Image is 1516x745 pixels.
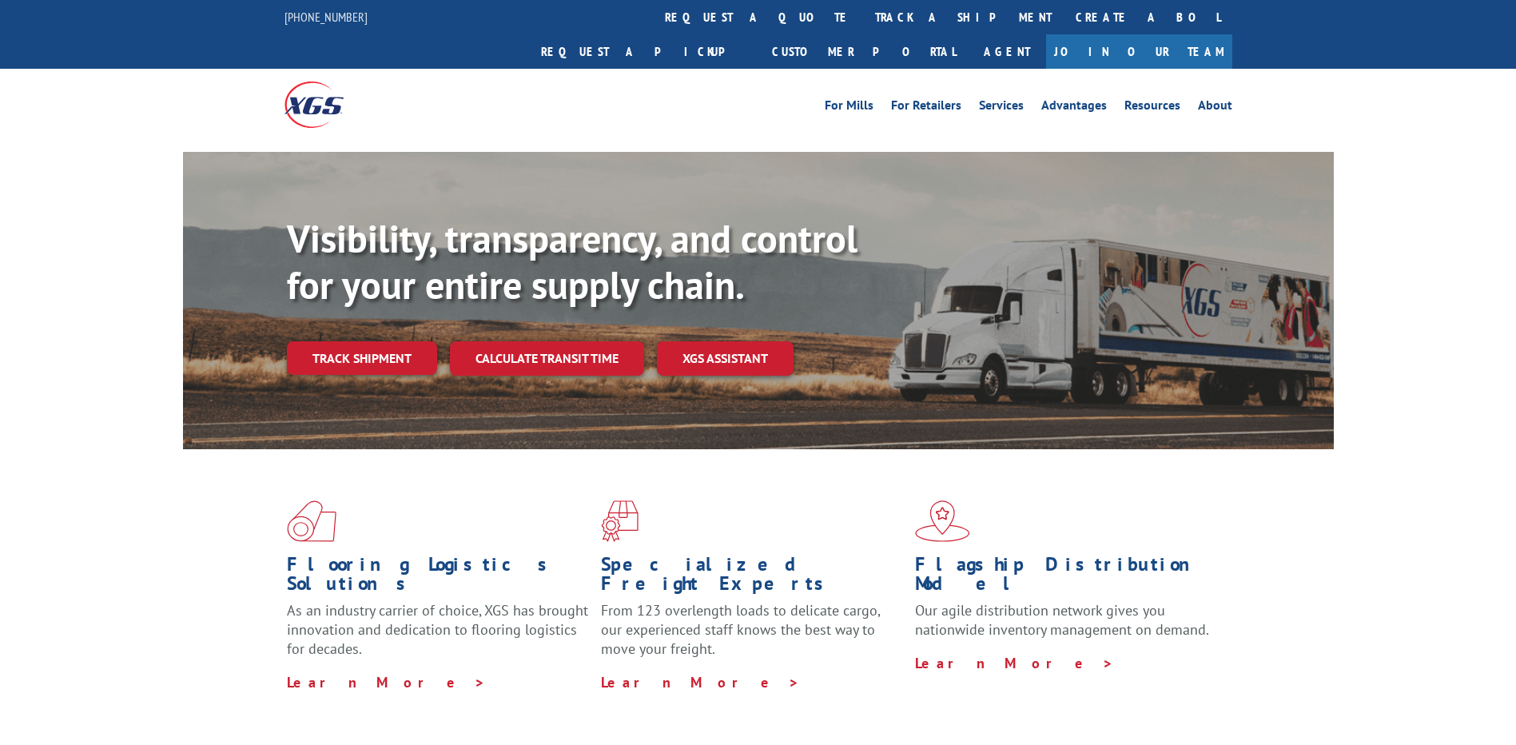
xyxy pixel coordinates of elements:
p: From 123 overlength loads to delicate cargo, our experienced staff knows the best way to move you... [601,601,903,672]
a: Customer Portal [760,34,968,69]
a: Advantages [1041,99,1107,117]
a: XGS ASSISTANT [657,341,794,376]
img: xgs-icon-focused-on-flooring-red [601,500,639,542]
img: xgs-icon-flagship-distribution-model-red [915,500,970,542]
b: Visibility, transparency, and control for your entire supply chain. [287,213,857,309]
a: Request a pickup [529,34,760,69]
h1: Flooring Logistics Solutions [287,555,589,601]
a: Learn More > [601,673,800,691]
a: About [1198,99,1232,117]
h1: Specialized Freight Experts [601,555,903,601]
img: xgs-icon-total-supply-chain-intelligence-red [287,500,336,542]
h1: Flagship Distribution Model [915,555,1217,601]
a: For Retailers [891,99,961,117]
a: Calculate transit time [450,341,644,376]
span: As an industry carrier of choice, XGS has brought innovation and dedication to flooring logistics... [287,601,588,658]
span: Our agile distribution network gives you nationwide inventory management on demand. [915,601,1209,639]
a: Learn More > [915,654,1114,672]
a: For Mills [825,99,873,117]
a: Agent [968,34,1046,69]
a: Services [979,99,1024,117]
a: [PHONE_NUMBER] [284,9,368,25]
a: Learn More > [287,673,486,691]
a: Join Our Team [1046,34,1232,69]
a: Resources [1124,99,1180,117]
a: Track shipment [287,341,437,375]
